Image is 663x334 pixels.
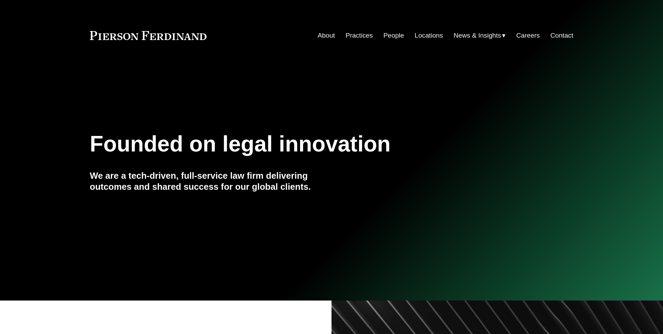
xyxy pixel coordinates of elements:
h1: Founded on legal innovation [90,131,493,157]
a: folder dropdown [454,29,506,42]
span: News & Insights [454,30,501,42]
a: Practices [346,29,373,42]
a: Careers [516,29,540,42]
a: About [318,29,335,42]
a: Locations [415,29,443,42]
a: People [383,29,404,42]
h4: We are a tech-driven, full-service law firm delivering outcomes and shared success for our global... [90,170,331,193]
a: Contact [550,29,573,42]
